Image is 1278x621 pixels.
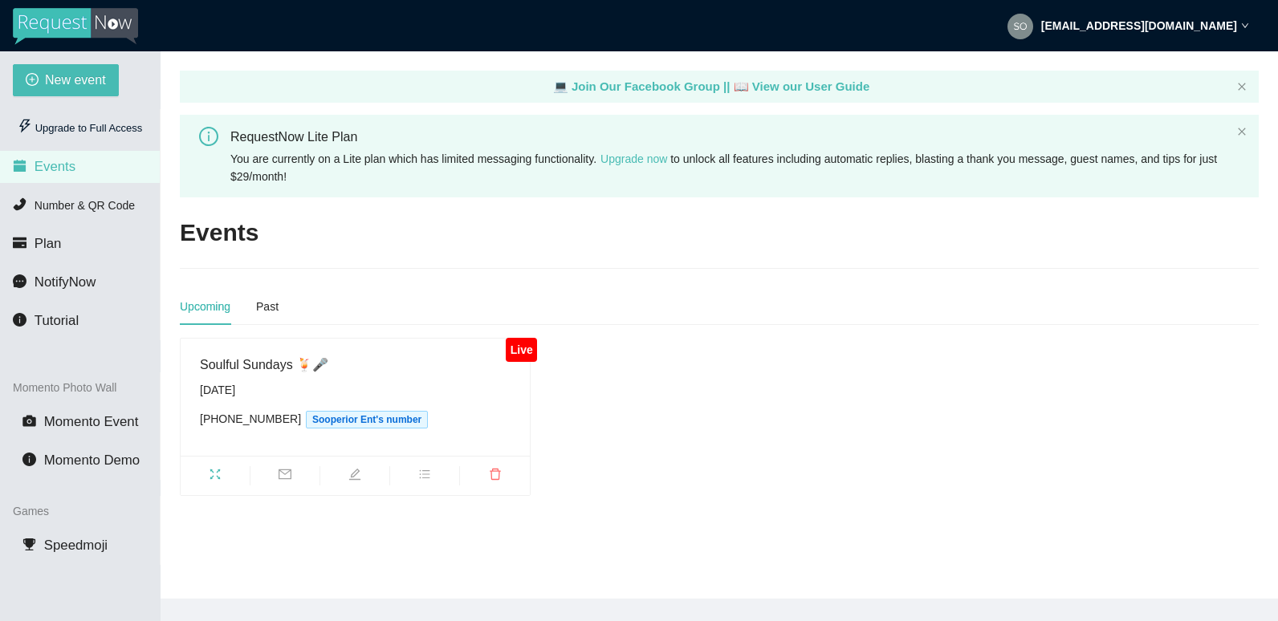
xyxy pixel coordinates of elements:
[35,313,79,328] span: Tutorial
[13,159,26,172] span: calendar
[200,381,511,399] div: [DATE]
[1237,127,1247,136] span: close
[553,79,734,93] a: laptop Join Our Facebook Group ||
[13,313,26,327] span: info-circle
[230,127,1231,147] div: RequestNow Lite Plan
[22,414,36,428] span: camera
[1041,19,1237,32] strong: [EMAIL_ADDRESS][DOMAIN_NAME]
[320,468,389,485] span: edit
[250,468,319,485] span: mail
[734,79,870,93] a: laptop View our User Guide
[13,236,26,250] span: credit-card
[45,70,106,90] span: New event
[506,338,537,362] div: Live
[390,468,459,485] span: bars
[22,453,36,466] span: info-circle
[734,79,749,93] span: laptop
[199,127,218,146] span: info-circle
[35,159,75,174] span: Events
[13,64,119,96] button: plus-circleNew event
[200,355,511,375] div: Soulful Sundays 🍹🎤
[553,79,568,93] span: laptop
[44,453,140,468] span: Momento Demo
[181,468,250,485] span: fullscreen
[1237,127,1247,137] button: close
[180,217,258,250] h2: Events
[18,119,32,133] span: thunderbolt
[256,298,279,315] div: Past
[460,468,530,485] span: delete
[1237,82,1247,92] button: close
[13,197,26,211] span: phone
[35,236,62,251] span: Plan
[13,274,26,288] span: message
[26,73,39,88] span: plus-circle
[200,410,511,428] div: [PHONE_NUMBER]
[306,411,428,428] span: Sooperior Ent's number
[44,538,108,553] span: Speedmoji
[13,8,138,45] img: RequestNow
[180,298,230,315] div: Upcoming
[1241,22,1249,30] span: down
[35,274,96,290] span: NotifyNow
[22,538,36,551] span: trophy
[1007,14,1033,39] img: 0abe622e72309a12827c7947e0cdebb5
[600,152,667,165] a: Upgrade now
[230,152,1217,183] span: You are currently on a Lite plan which has limited messaging functionality. to unlock all feature...
[44,414,139,429] span: Momento Event
[35,199,135,212] span: Number & QR Code
[13,112,147,144] div: Upgrade to Full Access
